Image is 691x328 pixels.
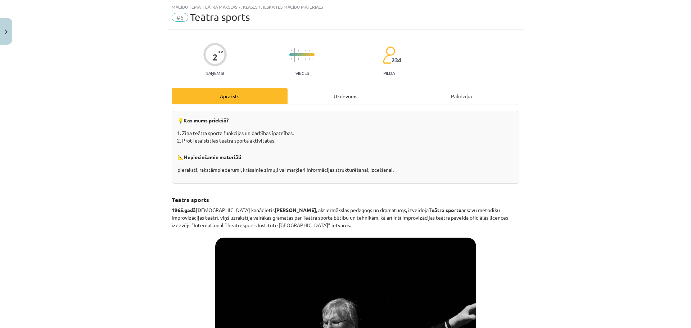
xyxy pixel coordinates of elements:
[184,117,229,123] strong: Kas mums priekšā?
[298,58,299,60] img: icon-short-line-57e1e144782c952c97e751825c79c345078a6d821885a25fce030b3d8c18986b.svg
[305,58,306,60] img: icon-short-line-57e1e144782c952c97e751825c79c345078a6d821885a25fce030b3d8c18986b.svg
[182,129,514,137] li: Zina teātra sporta funkcijas un darbības īpatnības.
[203,71,227,76] p: Saņemsi
[309,58,310,60] img: icon-short-line-57e1e144782c952c97e751825c79c345078a6d821885a25fce030b3d8c18986b.svg
[295,71,309,76] p: Viegls
[172,13,188,22] span: #6
[309,50,310,51] img: icon-short-line-57e1e144782c952c97e751825c79c345078a6d821885a25fce030b3d8c18986b.svg
[392,57,401,63] span: 234
[172,4,519,9] div: Mācību tēma: Teātra mākslas 7. klases 1. ieskaites mācību materiāls
[172,196,209,203] b: Teātra sports
[177,117,514,125] p: 💡
[182,137,514,144] li: Prot iesaistīties teātra sporta aktivitātēs.
[172,206,519,229] p: [DEMOGRAPHIC_DATA] kanādietis , aktiermākslas pedagogs un dramaturgs, izveidoja ar savu metodiku ...
[429,207,461,213] strong: Teātra sportu
[291,50,292,51] img: icon-short-line-57e1e144782c952c97e751825c79c345078a6d821885a25fce030b3d8c18986b.svg
[288,88,403,104] div: Uzdevums
[172,207,196,213] strong: 1965.gadā
[177,148,514,162] p: 📐
[218,50,223,54] span: XP
[184,154,241,160] strong: Nepieciešamie materiāli
[172,88,288,104] div: Apraksts
[213,52,218,62] div: 2
[275,207,316,213] strong: [PERSON_NAME]
[298,50,299,51] img: icon-short-line-57e1e144782c952c97e751825c79c345078a6d821885a25fce030b3d8c18986b.svg
[177,166,514,174] p: pieraksti, rakstāmpiederumi, krāsainie zīmuļi vai marķieri informācijas strukturēšanai, izcelšanai.
[403,88,519,104] div: Palīdzība
[305,50,306,51] img: icon-short-line-57e1e144782c952c97e751825c79c345078a6d821885a25fce030b3d8c18986b.svg
[383,71,395,76] p: pilda
[291,58,292,60] img: icon-short-line-57e1e144782c952c97e751825c79c345078a6d821885a25fce030b3d8c18986b.svg
[5,30,8,34] img: icon-close-lesson-0947bae3869378f0d4975bcd49f059093ad1ed9edebbc8119c70593378902aed.svg
[190,11,250,23] span: Teātra sports
[383,46,395,64] img: students-c634bb4e5e11cddfef0936a35e636f08e4e9abd3cc4e673bd6f9a4125e45ecb1.svg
